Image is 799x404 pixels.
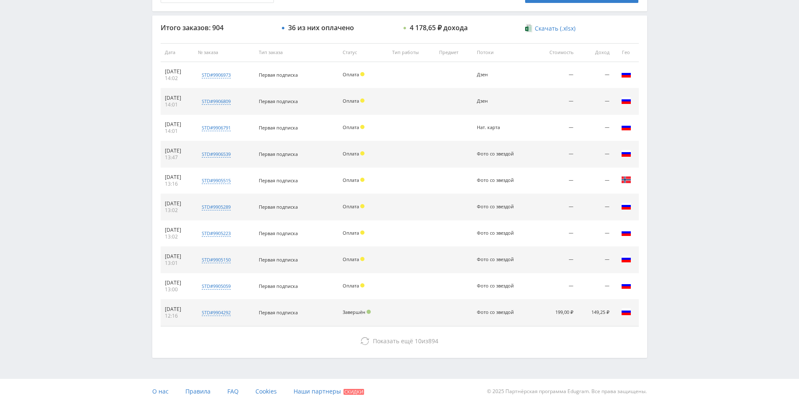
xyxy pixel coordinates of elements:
[534,220,578,247] td: —
[360,178,364,182] span: Холд
[403,379,647,404] div: © 2025 Партнёрская программа Edugram. Все права защищены.
[343,98,359,104] span: Оплата
[534,247,578,273] td: —
[477,98,515,104] div: Дзен
[373,337,438,345] span: из
[259,72,298,78] span: Первая подписка
[165,280,190,286] div: [DATE]
[202,151,231,158] div: std#9906539
[343,309,365,315] span: Завершён
[259,98,298,104] span: Первая подписка
[344,389,364,395] span: Скидки
[165,253,190,260] div: [DATE]
[152,379,169,404] a: О нас
[259,151,298,157] span: Первая подписка
[343,282,359,289] span: Оплата
[621,307,631,317] img: rus.png
[165,154,190,161] div: 13:47
[415,337,422,345] span: 10
[227,387,239,395] span: FAQ
[202,204,231,210] div: std#9905289
[360,151,364,155] span: Холд
[534,194,578,220] td: —
[165,313,190,319] div: 12:16
[477,283,515,289] div: Фото со звездой
[152,387,169,395] span: О нас
[477,204,515,210] div: Фото со звездой
[202,98,231,105] div: std#9906809
[534,141,578,168] td: —
[255,379,277,404] a: Cookies
[165,95,190,101] div: [DATE]
[338,43,388,62] th: Статус
[255,43,338,62] th: Тип заказа
[294,379,364,404] a: Наши партнеры Скидки
[477,72,515,78] div: Дзен
[360,230,364,235] span: Холд
[255,387,277,395] span: Cookies
[259,204,298,210] span: Первая подписка
[435,43,472,62] th: Предмет
[202,256,231,263] div: std#9905150
[578,88,613,115] td: —
[477,178,515,183] div: Фото со звездой
[621,254,631,264] img: rus.png
[621,69,631,79] img: rus.png
[165,128,190,135] div: 14:01
[360,257,364,261] span: Холд
[578,115,613,141] td: —
[578,141,613,168] td: —
[621,201,631,211] img: rus.png
[578,273,613,300] td: —
[534,88,578,115] td: —
[343,177,359,183] span: Оплата
[294,387,341,395] span: Наши партнеры
[343,150,359,157] span: Оплата
[259,309,298,316] span: Первая подписка
[578,247,613,273] td: —
[165,306,190,313] div: [DATE]
[165,181,190,187] div: 13:16
[621,228,631,238] img: rus.png
[360,98,364,103] span: Холд
[614,43,639,62] th: Гео
[534,43,578,62] th: Стоимость
[534,168,578,194] td: —
[534,115,578,141] td: —
[621,175,631,185] img: nor.png
[165,286,190,293] div: 13:00
[534,300,578,326] td: 199,00 ₽
[165,121,190,128] div: [DATE]
[621,96,631,106] img: rus.png
[578,168,613,194] td: —
[578,220,613,247] td: —
[165,207,190,214] div: 13:02
[525,24,575,33] a: Скачать (.xlsx)
[259,230,298,236] span: Первая подписка
[578,194,613,220] td: —
[477,230,515,236] div: Фото со звездой
[165,200,190,207] div: [DATE]
[202,72,231,78] div: std#9906973
[343,230,359,236] span: Оплата
[165,233,190,240] div: 13:02
[185,379,211,404] a: Правила
[578,43,613,62] th: Доход
[578,300,613,326] td: 149,25 ₽
[202,309,231,316] div: std#9904292
[621,280,631,290] img: rus.png
[185,387,211,395] span: Правила
[477,310,515,315] div: Фото со звездой
[165,174,190,181] div: [DATE]
[202,283,231,290] div: std#9905059
[535,25,575,32] span: Скачать (.xlsx)
[621,122,631,132] img: rus.png
[360,283,364,287] span: Холд
[473,43,534,62] th: Потоки
[165,260,190,267] div: 13:01
[161,43,194,62] th: Дата
[428,337,438,345] span: 894
[367,310,371,314] span: Подтвержден
[534,62,578,88] td: —
[343,124,359,130] span: Оплата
